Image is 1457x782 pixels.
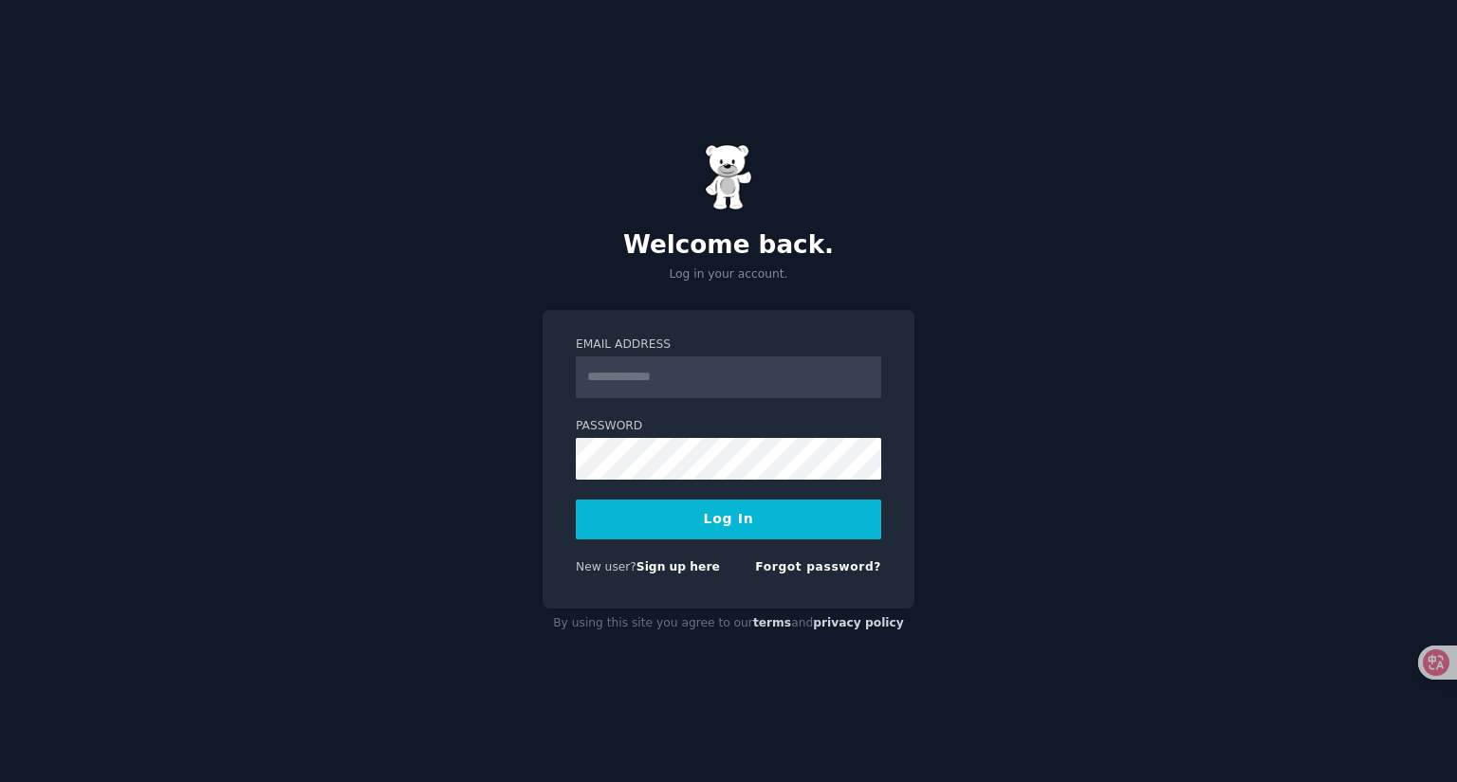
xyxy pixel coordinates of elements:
[576,560,636,573] span: New user?
[755,560,881,573] a: Forgot password?
[543,230,914,261] h2: Welcome back.
[576,336,881,354] label: Email Address
[576,500,881,539] button: Log In
[753,616,791,629] a: terms
[543,609,914,639] div: By using this site you agree to our and
[543,266,914,283] p: Log in your account.
[705,144,752,210] img: Gummy Bear
[576,418,881,435] label: Password
[636,560,720,573] a: Sign up here
[813,616,904,629] a: privacy policy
